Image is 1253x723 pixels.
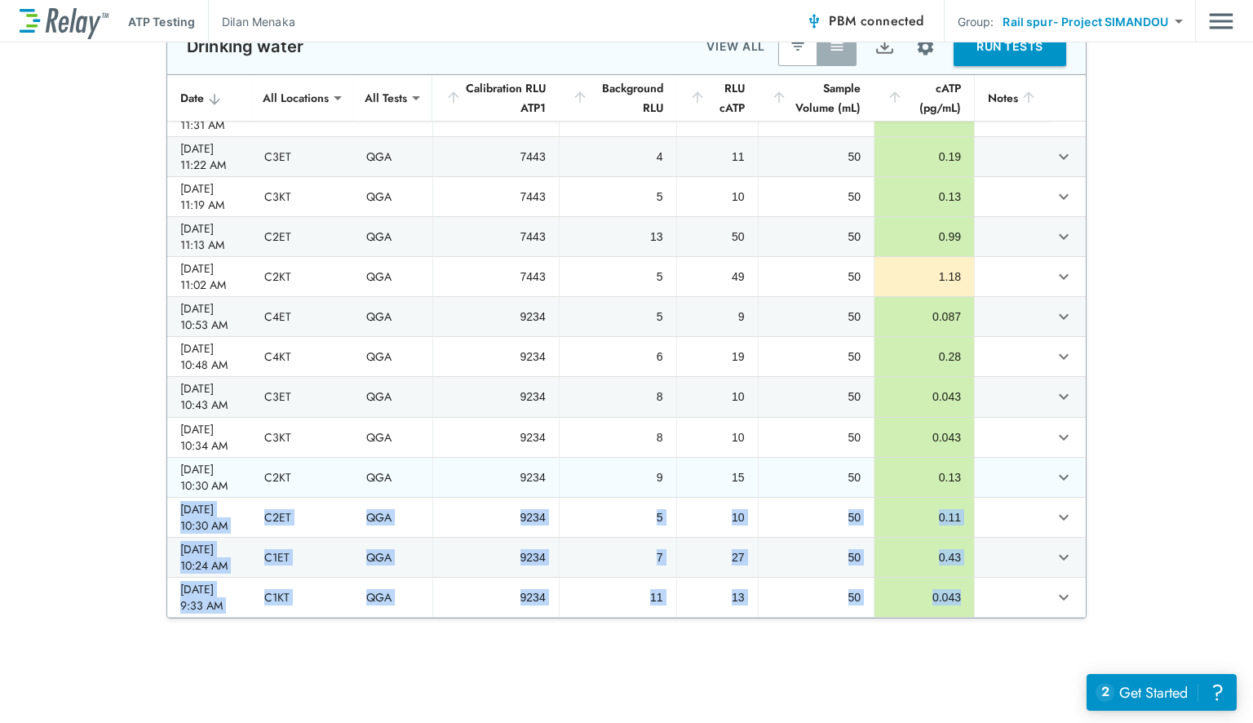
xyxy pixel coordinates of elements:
[251,257,353,296] td: C2KT
[865,27,904,66] button: Export
[573,589,663,605] div: 11
[573,228,663,245] div: 13
[167,75,251,122] th: Date
[128,13,195,30] p: ATP Testing
[829,10,923,33] span: PBM
[888,308,961,325] div: 0.087
[353,337,432,376] td: QGA
[445,78,546,118] div: Calibration RLU ATP1
[888,268,961,285] div: 1.18
[353,297,432,336] td: QGA
[706,37,765,56] p: VIEW ALL
[772,549,861,566] div: 50
[573,388,663,405] div: 8
[251,377,353,416] td: C3ET
[180,501,238,534] div: [DATE] 10:30 AM
[988,88,1037,108] div: Notes
[888,149,961,165] div: 0.19
[888,509,961,526] div: 0.11
[573,189,663,205] div: 5
[829,38,845,55] img: View All
[887,78,961,118] div: cATP (pg/mL)
[772,268,861,285] div: 50
[180,380,238,413] div: [DATE] 10:43 AM
[573,308,663,325] div: 5
[690,509,745,526] div: 10
[251,578,353,617] td: C1KT
[251,538,353,577] td: C1ET
[799,5,930,38] button: PBM connected
[573,469,663,486] div: 9
[1050,143,1078,171] button: expand row
[690,268,745,285] div: 49
[772,348,861,365] div: 50
[690,228,745,245] div: 50
[806,13,822,29] img: Connected Icon
[888,189,961,205] div: 0.13
[888,388,961,405] div: 0.043
[446,308,546,325] div: 9234
[251,337,353,376] td: C4KT
[888,228,961,245] div: 0.99
[772,308,861,325] div: 50
[771,78,861,118] div: Sample Volume (mL)
[180,140,238,173] div: [DATE] 11:22 AM
[1050,303,1078,330] button: expand row
[915,37,936,57] img: Settings Icon
[690,348,745,365] div: 19
[573,149,663,165] div: 4
[954,27,1066,66] button: RUN TESTS
[222,13,295,30] p: Dilan Menaka
[251,177,353,216] td: C3KT
[772,149,861,165] div: 50
[772,429,861,446] div: 50
[446,189,546,205] div: 7443
[353,458,432,497] td: QGA
[888,589,961,605] div: 0.043
[1209,6,1233,37] img: Drawer Icon
[353,377,432,416] td: QGA
[888,469,961,486] div: 0.13
[573,509,663,526] div: 5
[446,268,546,285] div: 7443
[1050,424,1078,451] button: expand row
[180,461,238,494] div: [DATE] 10:30 AM
[446,469,546,486] div: 9234
[1050,383,1078,410] button: expand row
[573,549,663,566] div: 7
[573,429,663,446] div: 8
[353,217,432,256] td: QGA
[180,180,238,213] div: [DATE] 11:19 AM
[690,189,745,205] div: 10
[251,498,353,537] td: C2ET
[690,149,745,165] div: 11
[772,589,861,605] div: 50
[187,37,303,56] p: Drinking water
[353,498,432,537] td: QGA
[353,177,432,216] td: QGA
[861,11,924,30] span: connected
[874,37,895,57] img: Export Icon
[1050,503,1078,531] button: expand row
[180,260,238,293] div: [DATE] 11:02 AM
[180,421,238,454] div: [DATE] 10:34 AM
[958,13,994,30] p: Group:
[446,149,546,165] div: 7443
[690,308,745,325] div: 9
[690,549,745,566] div: 27
[888,429,961,446] div: 0.043
[251,82,340,114] div: All Locations
[1050,223,1078,251] button: expand row
[353,257,432,296] td: QGA
[353,137,432,176] td: QGA
[904,25,947,69] button: Site setup
[20,4,108,39] img: LuminUltra Relay
[446,228,546,245] div: 7443
[180,220,238,253] div: [DATE] 11:13 AM
[180,300,238,333] div: [DATE] 10:53 AM
[180,340,238,373] div: [DATE] 10:48 AM
[180,541,238,574] div: [DATE] 10:24 AM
